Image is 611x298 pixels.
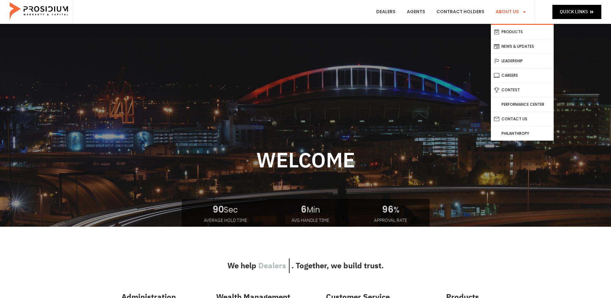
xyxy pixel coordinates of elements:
[491,39,554,54] a: News & Updates
[491,54,554,68] a: Leadership
[560,8,588,16] span: Quick Links
[491,126,554,141] a: Philanthropy
[491,25,554,39] a: Products
[491,112,554,126] a: Contact Us
[227,258,256,273] span: We help
[491,68,554,83] a: Careers
[491,97,554,112] a: Performance Center
[491,24,554,141] ul: About Us
[291,258,384,273] span: . Together, we build trust.
[552,5,601,19] a: Quick Links
[491,83,554,97] a: Contest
